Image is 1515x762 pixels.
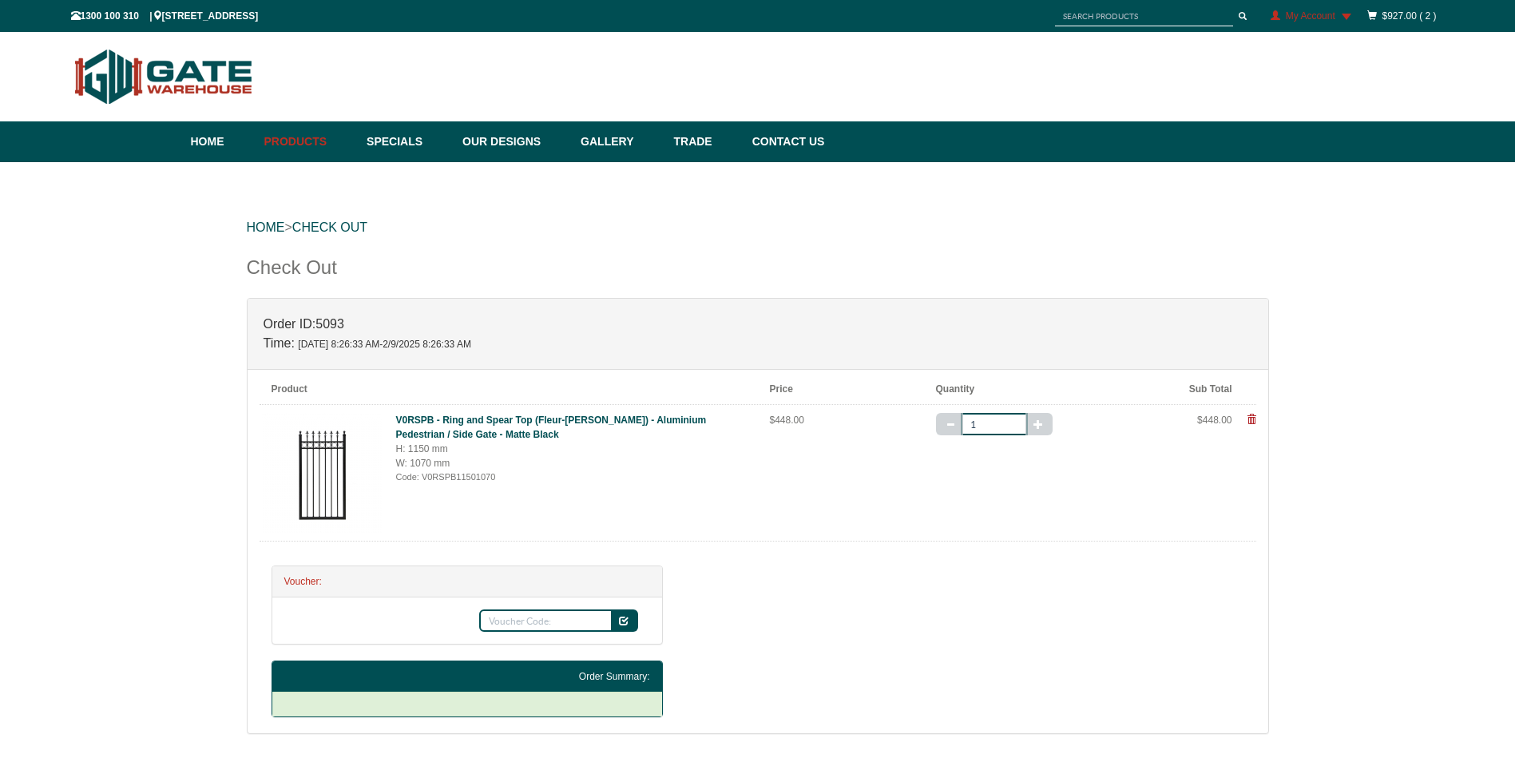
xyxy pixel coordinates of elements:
span: [DATE] 8:26:33 AM-2/9/2025 8:26:33 AM [298,339,471,350]
img: Gate Warehouse [71,40,257,113]
b: Product [272,383,307,395]
a: Home [191,121,256,162]
a: HOME [247,220,285,234]
strong: Voucher: [284,576,322,587]
strong: Order ID: [264,317,316,331]
input: Voucher Code: [479,609,613,632]
b: Quantity [936,383,975,395]
a: Trade [665,121,744,162]
div: Code: V0RSPB11501070 [396,470,746,484]
a: Specials [359,121,454,162]
div: > [247,202,1269,253]
a: $927.00 ( 2 ) [1382,10,1436,22]
strong: Time: [264,336,295,350]
div: Check Out [247,253,1269,298]
a: Gallery [573,121,665,162]
a: Products [256,121,359,162]
strong: Order Summary: [579,671,650,682]
a: V0RSPB - Ring and Spear Top (Fleur-[PERSON_NAME]) - Aluminium Pedestrian / Side Gate - Matte Black [396,415,707,440]
div: W: 1070 mm [396,456,746,470]
a: Contact Us [744,121,825,162]
a: Check Out [292,220,367,234]
div: $448.00 [1102,413,1232,427]
div: $448.00 [770,413,912,427]
b: Price [770,383,793,395]
span: My Account [1286,10,1335,22]
a: Our Designs [454,121,573,162]
div: H: 1150 mm [396,442,746,456]
input: SEARCH PRODUCTS [1055,6,1233,26]
div: 5093 [248,299,1268,370]
img: v0rspb-ring-and-spear-top-fleur-de-lis-aluminium-pedestrian--side-gate-matte-black-2024926161644-... [262,413,382,533]
span: 1300 100 310 | [STREET_ADDRESS] [71,10,259,22]
b: Sub Total [1189,383,1232,395]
